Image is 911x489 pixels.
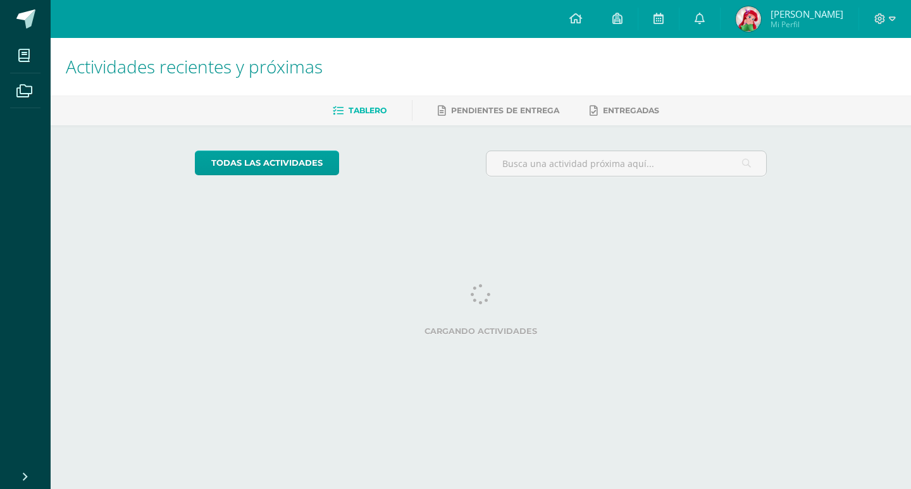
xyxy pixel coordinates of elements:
label: Cargando actividades [195,326,767,336]
img: cac2804403cdabb32a63b00d3c66ecdf.png [736,6,761,32]
a: Pendientes de entrega [438,101,559,121]
span: Pendientes de entrega [451,106,559,115]
input: Busca una actividad próxima aquí... [486,151,767,176]
span: [PERSON_NAME] [771,8,843,20]
span: Entregadas [603,106,659,115]
span: Tablero [349,106,387,115]
span: Mi Perfil [771,19,843,30]
a: todas las Actividades [195,151,339,175]
a: Entregadas [590,101,659,121]
span: Actividades recientes y próximas [66,54,323,78]
a: Tablero [333,101,387,121]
